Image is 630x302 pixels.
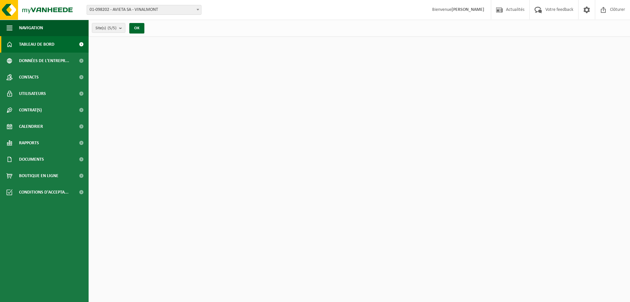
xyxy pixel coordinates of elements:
[87,5,201,14] span: 01-098202 - AVIETA SA - VINALMONT
[19,135,39,151] span: Rapports
[19,102,42,118] span: Contrat(s)
[19,36,54,53] span: Tableau de bord
[19,184,69,200] span: Conditions d'accepta...
[19,151,44,168] span: Documents
[19,53,69,69] span: Données de l'entrepr...
[95,23,116,33] span: Site(s)
[451,7,484,12] strong: [PERSON_NAME]
[87,5,201,15] span: 01-098202 - AVIETA SA - VINALMONT
[108,26,116,30] count: (5/5)
[19,20,43,36] span: Navigation
[19,69,39,85] span: Contacts
[19,118,43,135] span: Calendrier
[129,23,144,34] button: OK
[19,85,46,102] span: Utilisateurs
[19,168,58,184] span: Boutique en ligne
[92,23,125,33] button: Site(s)(5/5)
